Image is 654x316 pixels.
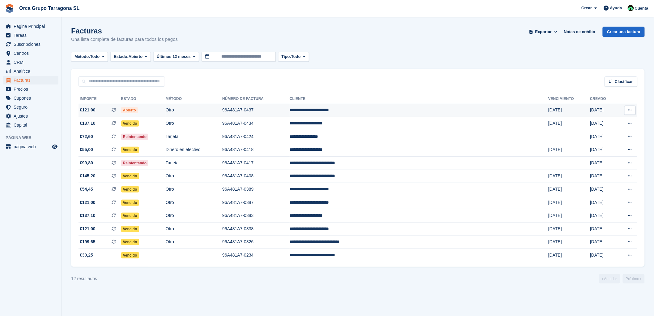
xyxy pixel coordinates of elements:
th: Creado [590,94,616,104]
td: 96A481A7-0389 [222,183,290,196]
span: Analítica [14,67,51,76]
button: Método: Todo [71,52,108,62]
a: menu [3,31,58,40]
a: menú [3,142,58,151]
td: Otro [166,196,223,209]
td: 96A481A7-0387 [222,196,290,209]
td: 96A481A7-0424 [222,130,290,143]
td: Otro [166,104,223,117]
span: Página Principal [14,22,51,31]
td: [DATE] [590,157,616,170]
a: Crear una factura [603,27,645,37]
a: Notas de crédito [561,27,598,37]
img: stora-icon-8386f47178a22dfd0bd8f6a31ec36ba5ce8667c1dd55bd0f319d3a0aa187defe.svg [5,4,14,13]
span: Vencido [121,120,139,127]
td: [DATE] [548,117,590,130]
span: €99,80 [80,160,93,166]
td: Otro [166,170,223,183]
td: 96A481A7-0418 [222,143,290,157]
span: €121,00 [80,199,96,206]
span: Reintentando [121,134,149,140]
span: CRM [14,58,51,67]
button: Exportar [528,27,559,37]
td: Tarjeta [166,130,223,143]
td: [DATE] [590,196,616,209]
td: Otro [166,209,223,223]
span: €54,45 [80,186,93,193]
span: Reintentando [121,160,149,166]
span: €30,25 [80,252,93,258]
a: menu [3,85,58,93]
td: [DATE] [590,143,616,157]
span: Seguro [14,103,51,111]
span: Vencido [121,213,139,219]
td: [DATE] [590,183,616,196]
a: menu [3,67,58,76]
td: [DATE] [590,130,616,143]
div: 12 resultados [71,275,97,282]
span: €121,00 [80,226,96,232]
span: Vencido [121,147,139,153]
span: Vencido [121,252,139,258]
button: Últimos 12 meses [153,52,199,62]
img: Tania [628,5,634,11]
td: Tarjeta [166,157,223,170]
td: [DATE] [548,236,590,249]
th: Vencimiento [548,94,590,104]
td: 96A481A7-0234 [222,249,290,262]
span: Abierto [121,107,138,113]
span: Clasificar [615,79,633,85]
span: Centros [14,49,51,58]
span: Vencido [121,239,139,245]
td: [DATE] [548,170,590,183]
td: Dinero en efectivo [166,143,223,157]
td: [DATE] [548,196,590,209]
a: Próximo [623,274,645,284]
span: Últimos 12 meses [157,54,191,60]
span: Facturas [14,76,51,84]
span: €145,20 [80,173,96,179]
td: [DATE] [548,223,590,236]
span: Página web [6,135,62,141]
button: Tipo: Todo [278,52,309,62]
td: [DATE] [590,170,616,183]
span: Estado: [114,54,129,60]
a: menu [3,22,58,31]
a: Vista previa de la tienda [51,143,58,150]
td: [DATE] [590,104,616,117]
td: 96A481A7-0437 [222,104,290,117]
span: Tipo: [282,54,291,60]
a: Orca Grupo Tarragona SL [17,3,82,13]
a: menu [3,76,58,84]
span: €199,65 [80,239,96,245]
td: Otro [166,117,223,130]
span: Ajustes [14,112,51,120]
span: €137,10 [80,212,96,219]
span: Todo [90,54,100,60]
th: Importe [79,94,121,104]
span: Vencido [121,200,139,206]
a: Anterior [599,274,620,284]
th: Método [166,94,223,104]
span: Vencido [121,186,139,193]
h1: Facturas [71,27,178,35]
td: 96A481A7-0408 [222,170,290,183]
td: [DATE] [590,223,616,236]
span: Capital [14,121,51,129]
span: €137,10 [80,120,96,127]
span: €121,00 [80,107,96,113]
td: Otro [166,223,223,236]
span: Cupones [14,94,51,102]
td: [DATE] [548,209,590,223]
td: [DATE] [590,117,616,130]
span: Cuenta [635,5,648,11]
span: Tareas [14,31,51,40]
td: [DATE] [590,249,616,262]
td: Otro [166,183,223,196]
td: [DATE] [548,143,590,157]
td: [DATE] [590,209,616,223]
a: menu [3,112,58,120]
a: menu [3,103,58,111]
a: menu [3,49,58,58]
span: Vencido [121,173,139,179]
